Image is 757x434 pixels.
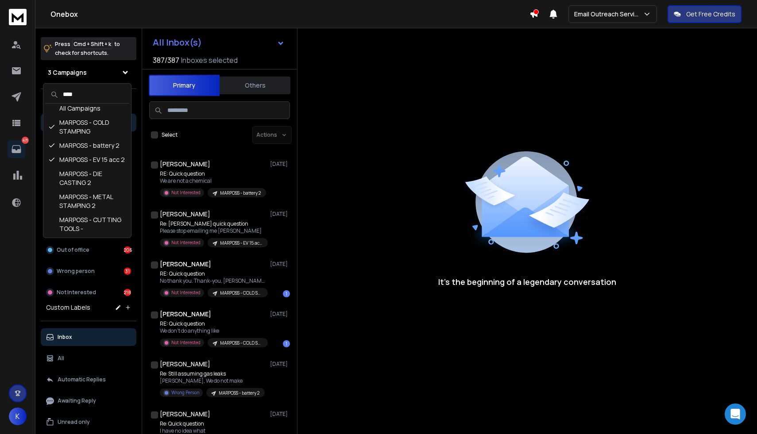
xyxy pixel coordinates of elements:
img: logo [9,9,27,25]
p: Please stop emailing me [PERSON_NAME] [160,227,266,234]
p: [DATE] [270,261,290,268]
p: [DATE] [270,211,290,218]
h3: Custom Labels [46,303,90,312]
p: MARPOSS - EV 15 acc 2 [220,240,263,246]
p: Wrong person [57,268,95,275]
button: Others [220,76,290,95]
p: No thank you. Thank-you, [PERSON_NAME] [160,277,266,284]
p: MARPOSS - battery 2 [219,390,259,396]
h1: [PERSON_NAME] [160,260,211,269]
p: Unread only [58,419,90,426]
p: All [58,355,64,362]
div: 1 [283,290,290,297]
div: MARPOSS - METAL STAMPING 2 [45,190,129,213]
p: Wrong Person [171,389,199,396]
p: Automatic Replies [58,376,106,383]
div: MARPOSS - CUTTING TOOLS - [45,213,129,236]
p: It’s the beginning of a legendary conversation [438,276,616,288]
p: Press to check for shortcuts. [55,40,120,58]
p: Out of office [57,246,89,253]
h1: [PERSON_NAME] [160,310,211,319]
p: Re: Quick question [160,420,266,427]
p: Awaiting Reply [58,397,96,404]
h1: [PERSON_NAME] [160,210,210,219]
p: MARPOSS - battery 2 [220,190,261,196]
span: Cmd + Shift + k [72,39,112,49]
div: 218 [124,289,131,296]
div: All Campaigns [45,101,129,115]
div: MARPOSS - DIE CASTING 2 [45,167,129,190]
p: Email Outreach Service [574,10,643,19]
p: RE: Quick question [160,270,266,277]
div: MARPOSS - COLD STAMPING [45,115,129,138]
h3: Filters [41,96,136,108]
h1: 3 Campaigns [48,68,87,77]
p: RE: Quick question [160,320,266,327]
p: [DATE] [270,361,290,368]
h1: [PERSON_NAME] [160,410,210,419]
p: MARPOSS - COLD STAMPING [220,340,263,346]
p: Inbox [58,334,72,341]
button: Primary [149,75,220,96]
p: Re: Still assuming gas leaks [160,370,265,377]
div: MARPOSS - battery 2 [45,138,129,153]
p: Not Interested [57,289,96,296]
p: We are not a chemical [160,177,266,184]
p: Not Interested [171,239,201,246]
p: Not Interested [171,189,201,196]
h1: [PERSON_NAME] [160,160,210,169]
p: [DATE] [270,411,290,418]
div: 1 [283,340,290,347]
p: [DATE] [270,161,290,168]
span: K [9,407,27,425]
p: MARPOSS - COLD STAMPING [220,290,263,296]
label: Select [162,131,178,138]
h1: Onebox [50,9,529,19]
p: We don’t do anything like [160,327,266,334]
div: Open Intercom Messenger [725,403,746,425]
p: 471 [22,137,29,144]
h1: [PERSON_NAME] [160,360,210,369]
div: 31 [124,268,131,275]
p: [DATE] [270,311,290,318]
div: MARPOSS - EV 15 acc 2 [45,153,129,167]
h3: Inboxes selected [181,55,238,65]
p: Get Free Credits [686,10,735,19]
p: [PERSON_NAME], We do not make [160,377,265,384]
div: 206 [124,246,131,253]
p: RE: Quick question [160,170,266,177]
span: 387 / 387 [153,55,179,65]
p: Not Interested [171,289,201,296]
p: Re: [PERSON_NAME] quick question [160,220,266,227]
h1: All Inbox(s) [153,38,202,47]
p: Not Interested [171,339,201,346]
